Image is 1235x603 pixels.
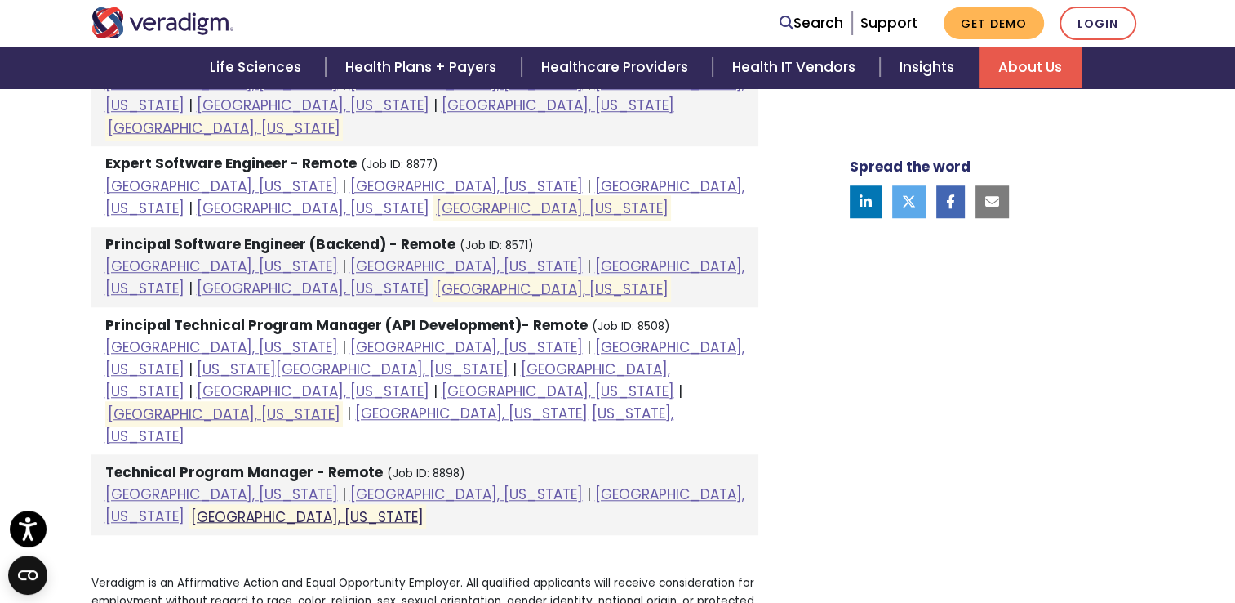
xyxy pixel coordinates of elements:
a: [GEOGRAPHIC_DATA], [US_STATE] [105,257,338,276]
a: [GEOGRAPHIC_DATA], [US_STATE] [355,404,588,423]
a: Support [860,13,917,33]
strong: Principal Technical Program Manager (API Development)- Remote [105,315,588,335]
a: [GEOGRAPHIC_DATA], [US_STATE] [105,337,338,357]
a: [GEOGRAPHIC_DATA], [US_STATE] [350,176,583,196]
a: [GEOGRAPHIC_DATA], [US_STATE] [350,337,583,357]
span: | [189,96,193,115]
a: [GEOGRAPHIC_DATA], [US_STATE] [105,485,338,504]
strong: Expert Software Engineer - Remote [105,154,357,173]
span: | [587,337,591,357]
span: | [678,382,682,401]
strong: Technical Program Manager - Remote [105,462,383,482]
a: Healthcare Providers [522,47,713,88]
span: | [347,404,351,423]
span: | [189,279,193,298]
span: | [189,199,193,218]
span: | [189,382,193,401]
a: Login [1060,7,1136,40]
a: Insights [880,47,979,88]
span: | [433,96,438,115]
strong: Spread the word [850,157,971,176]
a: Health IT Vendors [713,47,880,88]
span: | [189,360,193,379]
a: [GEOGRAPHIC_DATA], [US_STATE] [197,96,429,115]
small: (Job ID: 8571) [460,238,534,253]
a: [GEOGRAPHIC_DATA], [US_STATE] [436,199,669,218]
a: Health Plans + Payers [326,47,521,88]
a: Get Demo [944,7,1044,39]
img: Veradigm logo [91,7,234,38]
a: [GEOGRAPHIC_DATA], [US_STATE] [197,382,429,401]
a: [GEOGRAPHIC_DATA], [US_STATE] [105,176,338,196]
a: Search [780,12,843,34]
a: [US_STATE], [US_STATE] [105,404,674,445]
a: About Us [979,47,1082,88]
span: | [342,485,346,504]
small: (Job ID: 8898) [387,466,465,481]
small: (Job ID: 8508) [592,319,670,334]
span: | [587,176,591,196]
span: | [342,74,346,93]
span: | [587,257,591,276]
a: [GEOGRAPHIC_DATA], [US_STATE] [197,199,429,218]
a: [GEOGRAPHIC_DATA], [US_STATE] [191,507,424,526]
a: [GEOGRAPHIC_DATA], [US_STATE] [105,176,744,218]
span: | [342,337,346,357]
span: | [342,176,346,196]
a: [GEOGRAPHIC_DATA], [US_STATE] [108,118,340,137]
a: [GEOGRAPHIC_DATA], [US_STATE] [105,337,744,379]
a: Life Sciences [190,47,326,88]
a: [GEOGRAPHIC_DATA], [US_STATE] [350,257,583,276]
a: [GEOGRAPHIC_DATA], [US_STATE] [436,279,669,298]
a: [GEOGRAPHIC_DATA], [US_STATE] [105,74,338,93]
small: (Job ID: 8877) [361,157,438,172]
a: [GEOGRAPHIC_DATA], [US_STATE] [350,485,583,504]
strong: Principal Software Engineer (Backend) - Remote [105,234,455,254]
a: [GEOGRAPHIC_DATA], [US_STATE] [350,74,583,93]
span: | [513,360,517,379]
a: [GEOGRAPHIC_DATA], [US_STATE] [197,279,429,298]
a: [US_STATE][GEOGRAPHIC_DATA], [US_STATE] [197,360,509,379]
a: [GEOGRAPHIC_DATA], [US_STATE] [108,404,340,423]
span: | [342,257,346,276]
a: [GEOGRAPHIC_DATA], [US_STATE] [442,382,674,401]
button: Open CMP widget [8,556,47,595]
a: [GEOGRAPHIC_DATA], [US_STATE] [442,96,674,115]
span: | [587,485,591,504]
span: | [587,74,591,93]
span: | [433,382,438,401]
